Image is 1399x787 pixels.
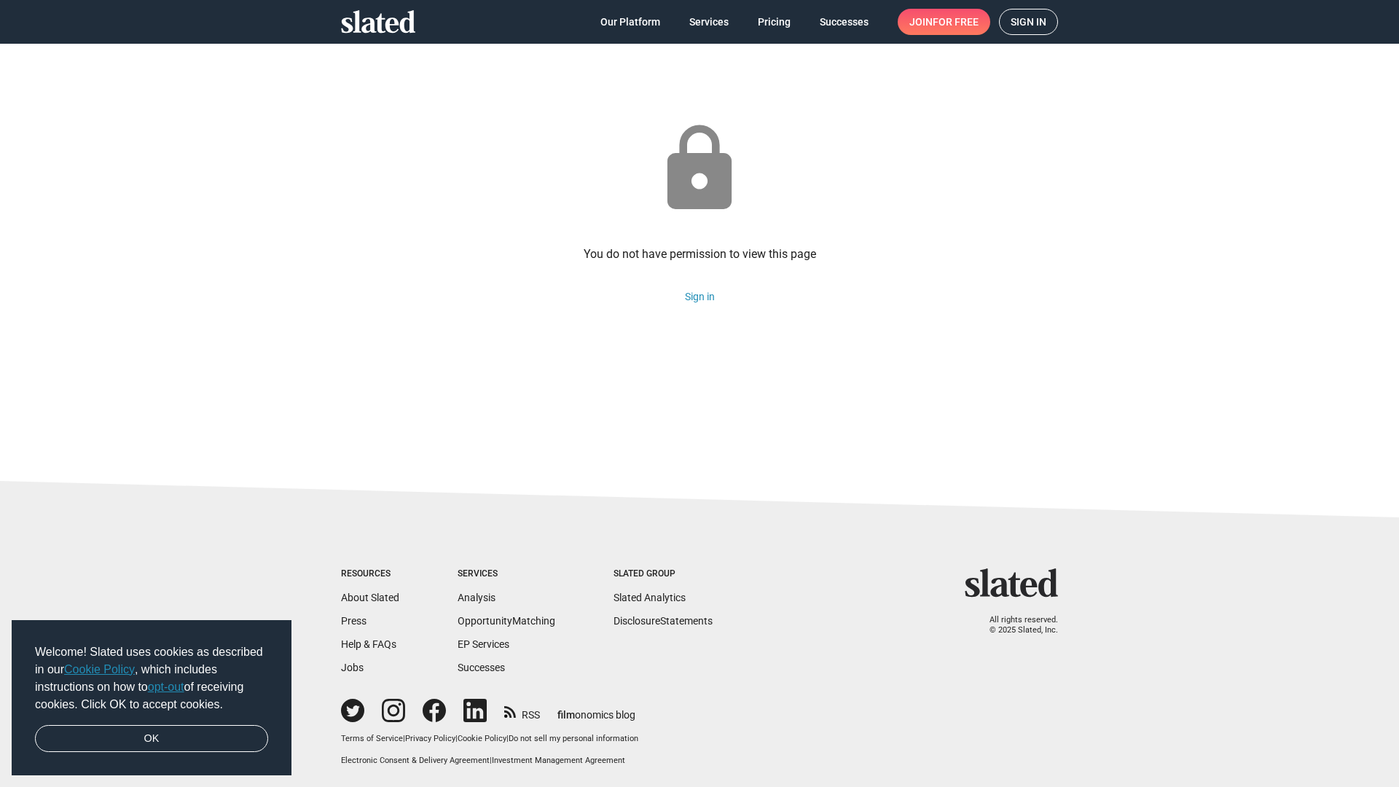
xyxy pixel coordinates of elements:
[974,615,1058,636] p: All rights reserved. © 2025 Slated, Inc.
[651,121,748,217] mat-icon: lock
[403,734,405,743] span: |
[458,662,505,673] a: Successes
[504,700,540,722] a: RSS
[341,568,399,580] div: Resources
[455,734,458,743] span: |
[458,734,506,743] a: Cookie Policy
[909,9,979,35] span: Join
[589,9,672,35] a: Our Platform
[685,291,715,302] a: Sign in
[898,9,990,35] a: Joinfor free
[614,615,713,627] a: DisclosureStatements
[506,734,509,743] span: |
[405,734,455,743] a: Privacy Policy
[933,9,979,35] span: for free
[758,9,791,35] span: Pricing
[614,592,686,603] a: Slated Analytics
[820,9,869,35] span: Successes
[689,9,729,35] span: Services
[458,568,555,580] div: Services
[341,592,399,603] a: About Slated
[557,697,635,722] a: filmonomics blog
[490,756,492,765] span: |
[341,734,403,743] a: Terms of Service
[458,592,495,603] a: Analysis
[148,681,184,693] a: opt-out
[341,756,490,765] a: Electronic Consent & Delivery Agreement
[458,638,509,650] a: EP Services
[64,663,135,676] a: Cookie Policy
[678,9,740,35] a: Services
[509,734,638,745] button: Do not sell my personal information
[614,568,713,580] div: Slated Group
[341,615,367,627] a: Press
[341,662,364,673] a: Jobs
[584,246,816,262] div: You do not have permission to view this page
[12,620,291,776] div: cookieconsent
[557,709,575,721] span: film
[1011,9,1046,34] span: Sign in
[35,725,268,753] a: dismiss cookie message
[458,615,555,627] a: OpportunityMatching
[999,9,1058,35] a: Sign in
[492,756,625,765] a: Investment Management Agreement
[35,643,268,713] span: Welcome! Slated uses cookies as described in our , which includes instructions on how to of recei...
[746,9,802,35] a: Pricing
[341,638,396,650] a: Help & FAQs
[600,9,660,35] span: Our Platform
[808,9,880,35] a: Successes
